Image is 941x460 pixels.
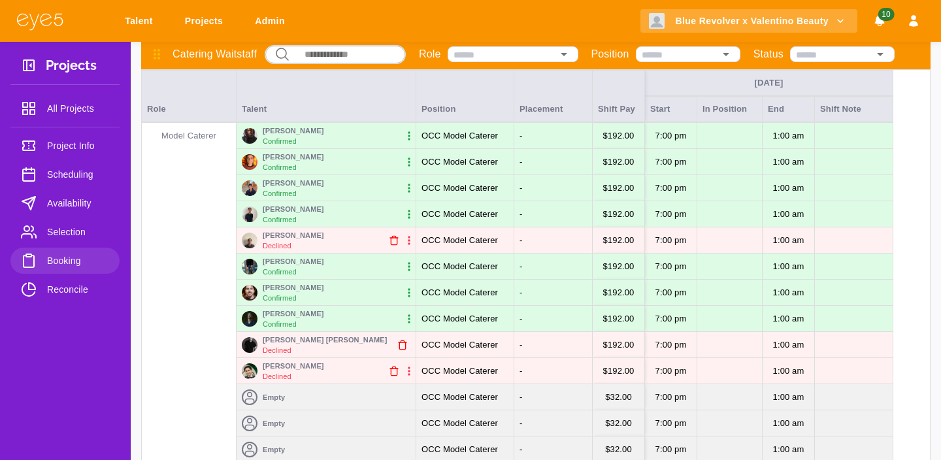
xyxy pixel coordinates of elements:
[603,312,635,325] p: $ 192.00
[263,125,324,136] p: [PERSON_NAME]
[47,195,109,211] span: Availability
[645,96,697,122] div: Start
[421,417,498,430] p: OCC Model Caterer
[242,285,257,301] img: 63b4c800-b4bf-11ef-9284-e5c13e26f8f3
[591,46,629,62] p: Position
[10,133,120,159] a: Project Info
[646,258,697,275] p: 7:00 PM
[520,417,522,430] p: -
[605,391,632,404] p: $ 32.00
[242,363,257,379] img: a0d1ca00-77b3-11f0-b8fc-753b677cdeb3
[520,156,522,169] p: -
[603,129,635,142] p: $ 192.00
[763,258,814,275] p: 1:00 AM
[263,391,285,402] p: Empty
[263,177,324,188] p: [PERSON_NAME]
[763,337,814,353] p: 1:00 AM
[116,9,166,33] a: Talent
[763,206,814,223] p: 1:00 AM
[242,154,257,170] img: 04936dd0-fc2e-11ee-9815-3f266e522641
[763,180,814,197] p: 1:00 AM
[421,129,498,142] p: OCC Model Caterer
[878,8,894,21] span: 10
[520,286,522,299] p: -
[514,70,593,122] div: Placement
[717,45,735,63] button: Open
[242,259,257,274] img: ba3e2d20-496b-11ef-a04b-5bf94ed21a41
[640,9,857,33] button: Blue Revolver x Valentino Beauty
[263,255,324,267] p: [PERSON_NAME]
[263,151,324,162] p: [PERSON_NAME]
[421,156,498,169] p: OCC Model Caterer
[649,13,665,29] img: Client logo
[763,232,814,249] p: 1:00 AM
[263,267,297,278] p: Confirmed
[242,311,257,327] img: 132913e0-7e74-11ef-9284-e5c13e26f8f3
[16,12,64,31] img: eye5
[520,208,522,221] p: -
[263,293,297,304] p: Confirmed
[646,127,697,144] p: 7:00 PM
[646,441,697,458] p: 7:00 PM
[421,391,498,404] p: OCC Model Caterer
[646,337,697,353] p: 7:00 PM
[242,180,257,196] img: 0ec7d270-f394-11ee-9815-3f266e522641
[421,182,498,195] p: OCC Model Caterer
[263,418,285,429] p: Empty
[520,338,522,352] p: -
[173,46,257,62] p: Catering Waitstaff
[555,45,573,63] button: Open
[421,312,498,325] p: OCC Model Caterer
[142,70,237,122] div: Role
[263,319,297,330] p: Confirmed
[421,286,498,299] p: OCC Model Caterer
[263,203,324,214] p: [PERSON_NAME]
[763,363,814,380] p: 1:00 AM
[593,70,645,122] div: Shift Pay
[419,46,441,62] p: Role
[605,443,632,456] p: $ 32.00
[815,96,893,122] div: Shift Note
[697,96,763,122] div: In Position
[263,229,324,240] p: [PERSON_NAME]
[10,95,120,122] a: All Projects
[421,443,498,456] p: OCC Model Caterer
[763,96,815,122] div: End
[47,224,109,240] span: Selection
[246,9,298,33] a: Admin
[263,282,324,293] p: [PERSON_NAME]
[263,345,291,356] p: Declined
[646,415,697,432] p: 7:00 PM
[237,70,416,122] div: Talent
[520,312,522,325] p: -
[142,129,236,142] p: Model Caterer
[603,182,635,195] p: $ 192.00
[603,260,635,273] p: $ 192.00
[263,136,297,147] p: Confirmed
[263,371,291,382] p: Declined
[646,154,697,171] p: 7:00 PM
[10,248,120,274] a: Booking
[646,206,697,223] p: 7:00 PM
[605,417,632,430] p: $ 32.00
[242,128,257,144] img: ea71a460-f8fb-11ee-9815-3f266e522641
[603,365,635,378] p: $ 192.00
[263,162,297,173] p: Confirmed
[753,46,784,62] p: Status
[421,260,498,273] p: OCC Model Caterer
[603,286,635,299] p: $ 192.00
[263,240,291,252] p: Declined
[603,234,635,247] p: $ 192.00
[868,9,891,33] button: Notifications
[242,337,257,353] img: ff937e70-ab59-11ef-9284-e5c13e26f8f3
[242,206,257,222] img: 63e132d0-fd2e-11ee-9815-3f266e522641
[650,77,887,89] div: [DATE]
[47,101,109,116] span: All Projects
[520,234,522,247] p: -
[763,415,814,432] p: 1:00 AM
[47,282,109,297] span: Reconcile
[871,45,889,63] button: Open
[646,180,697,197] p: 7:00 PM
[520,365,522,378] p: -
[263,188,297,199] p: Confirmed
